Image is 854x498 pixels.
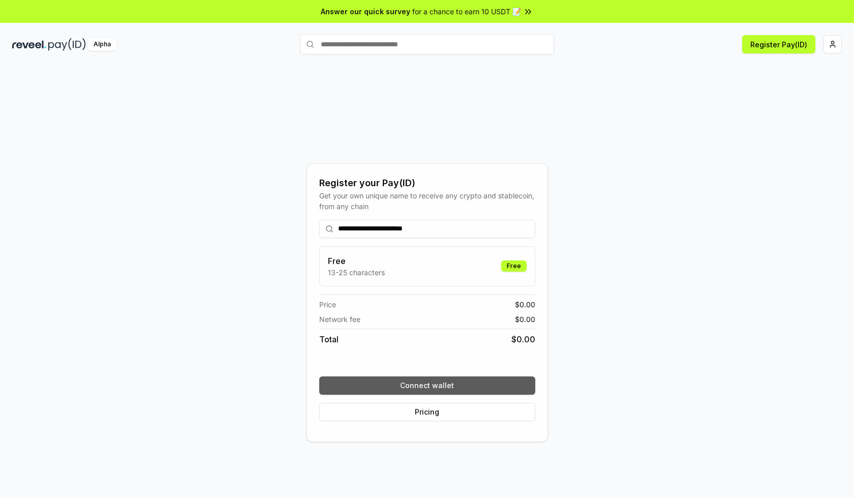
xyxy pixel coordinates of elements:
span: Total [319,333,339,345]
span: $ 0.00 [515,299,535,310]
span: $ 0.00 [515,314,535,325]
h3: Free [328,255,385,267]
img: reveel_dark [12,38,46,51]
div: Free [501,260,527,272]
button: Pricing [319,403,535,421]
span: Network fee [319,314,360,325]
span: Price [319,299,336,310]
span: Answer our quick survey [321,6,410,17]
span: for a chance to earn 10 USDT 📝 [412,6,521,17]
div: Alpha [88,38,116,51]
div: Register your Pay(ID) [319,176,535,190]
button: Connect wallet [319,376,535,395]
button: Register Pay(ID) [742,35,815,53]
div: Get your own unique name to receive any crypto and stablecoin, from any chain [319,190,535,212]
img: pay_id [48,38,86,51]
span: $ 0.00 [511,333,535,345]
p: 13-25 characters [328,267,385,278]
